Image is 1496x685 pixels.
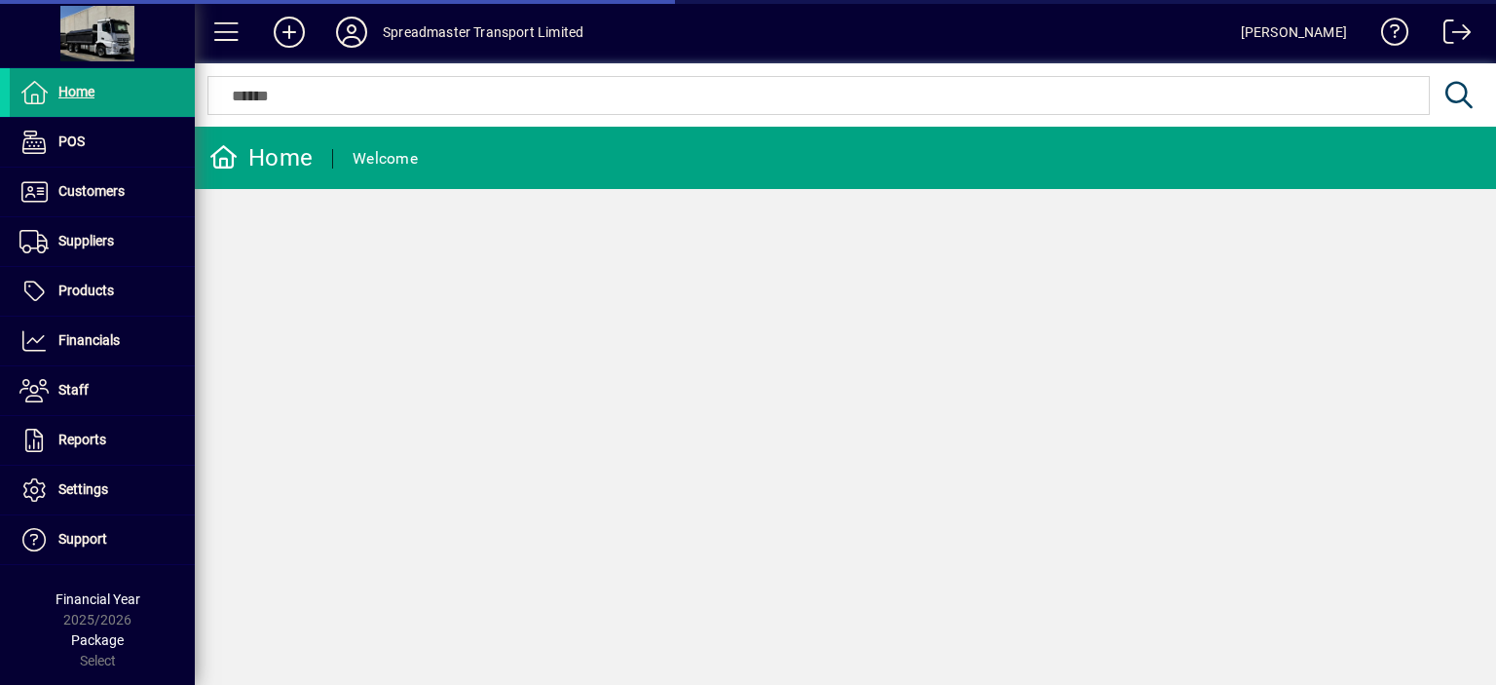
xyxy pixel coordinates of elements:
button: Add [258,15,320,50]
span: Settings [58,481,108,497]
a: Products [10,267,195,316]
span: Reports [58,432,106,447]
a: Support [10,515,195,564]
a: Reports [10,416,195,465]
div: Welcome [353,143,418,174]
span: Financials [58,332,120,348]
span: Financial Year [56,591,140,607]
button: Profile [320,15,383,50]
span: Suppliers [58,233,114,248]
a: Logout [1429,4,1472,67]
div: Spreadmaster Transport Limited [383,17,583,48]
a: Suppliers [10,217,195,266]
a: Financials [10,317,195,365]
span: Staff [58,382,89,398]
span: Support [58,531,107,547]
div: [PERSON_NAME] [1241,17,1347,48]
a: POS [10,118,195,167]
a: Customers [10,168,195,216]
div: Home [209,142,313,173]
span: POS [58,133,85,149]
a: Knowledge Base [1366,4,1409,67]
span: Products [58,283,114,298]
span: Customers [58,183,125,199]
a: Staff [10,366,195,415]
span: Home [58,84,94,99]
a: Settings [10,466,195,514]
span: Package [71,632,124,648]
